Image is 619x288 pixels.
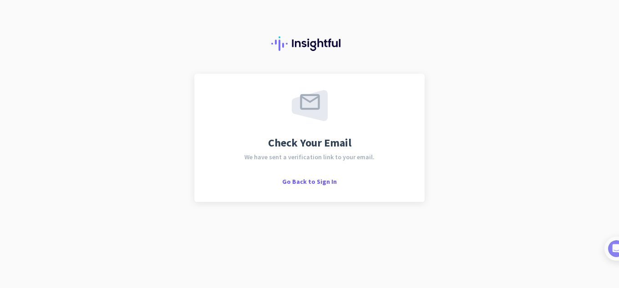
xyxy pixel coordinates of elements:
img: Insightful [271,36,348,51]
span: Go Back to Sign In [282,177,337,186]
span: We have sent a verification link to your email. [244,154,375,160]
span: Check Your Email [268,137,351,148]
img: email-sent [292,90,328,121]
